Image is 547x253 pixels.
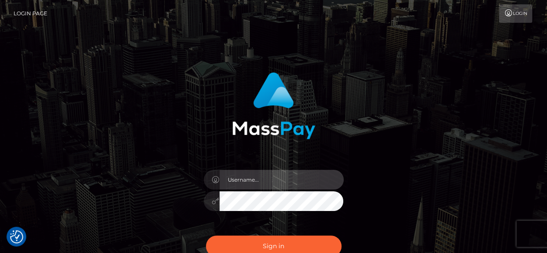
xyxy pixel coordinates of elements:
[10,230,23,243] button: Consent Preferences
[232,72,315,139] img: MassPay Login
[499,4,532,23] a: Login
[10,230,23,243] img: Revisit consent button
[14,4,47,23] a: Login Page
[219,170,344,190] input: Username...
